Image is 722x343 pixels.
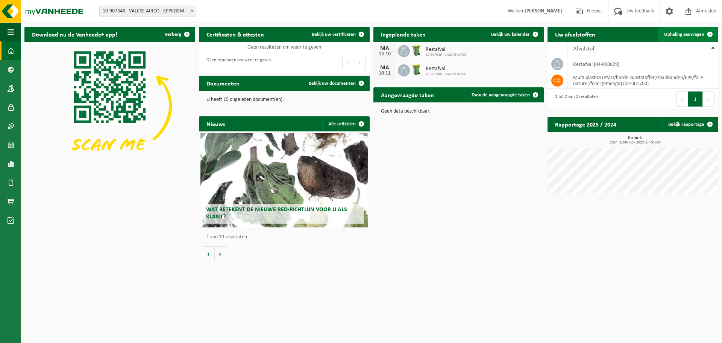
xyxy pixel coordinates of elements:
a: Bekijk uw kalender [485,27,543,42]
h2: Documenten [199,76,247,90]
h3: Kubiek [551,136,718,145]
div: 1 tot 2 van 2 resultaten [551,91,598,107]
span: Restafval [426,66,467,72]
h2: Nieuws [199,116,233,131]
a: Bekijk uw documenten [303,76,369,91]
span: 10-907346 - VALCKE AIRCO - EPPEGEM [100,6,196,17]
a: Toon de aangevraagde taken [466,87,543,102]
span: Wat betekent de nieuwe RED-richtlijn voor u als klant? [206,207,347,220]
div: MA [377,46,392,52]
button: 1 [688,91,703,107]
p: U heeft 15 ongelezen document(en). [206,97,362,102]
button: Previous [676,91,688,107]
span: 10-907346 - VALCKE AIRCO [426,53,467,57]
td: Geen resultaten om weer te geven [199,42,370,52]
strong: [PERSON_NAME] [525,8,562,14]
h2: Ingeplande taken [373,27,433,41]
div: Geen resultaten om weer te geven [203,54,271,71]
td: restafval (04-000029) [567,56,718,72]
button: Verberg [159,27,194,42]
button: Next [703,91,714,107]
span: Bekijk uw kalender [491,32,530,37]
h2: Uw afvalstoffen [548,27,603,41]
div: 10-11 [377,71,392,76]
td: multi plastics (PMD/harde kunststoffen/spanbanden/EPS/folie naturel/folie gemengd) (04-001700) [567,72,718,89]
span: Verberg [165,32,181,37]
div: MA [377,65,392,71]
h2: Rapportage 2025 / 2024 [548,117,624,131]
p: Geen data beschikbaar. [381,109,537,114]
img: Download de VHEPlus App [24,42,195,170]
a: Alle artikelen [322,116,369,131]
button: Vorige [203,246,215,261]
a: Wat betekent de nieuwe RED-richtlijn voor u als klant? [200,133,368,227]
span: 10-907346 - VALCKE AIRCO - EPPEGEM [99,6,196,17]
button: Previous [342,55,354,70]
h2: Aangevraagde taken [373,87,441,102]
div: 13-10 [377,52,392,57]
a: Bekijk uw certificaten [306,27,369,42]
span: Bekijk uw documenten [309,81,356,86]
span: Restafval [426,47,467,53]
img: WB-0240-HPE-GN-50 [410,63,423,76]
a: Bekijk rapportage [662,117,717,132]
button: Next [354,55,366,70]
a: Ophaling aanvragen [658,27,717,42]
p: 1 van 10 resultaten [206,235,366,240]
span: Toon de aangevraagde taken [472,93,530,98]
h2: Certificaten & attesten [199,27,272,41]
h2: Download nu de Vanheede+ app! [24,27,125,41]
img: WB-0240-HPE-GN-50 [410,44,423,57]
span: Ophaling aanvragen [664,32,704,37]
button: Volgende [215,246,226,261]
span: 2024: 3,690 m3 - 2025: 2,400 m3 [551,141,718,145]
span: 10-907346 - VALCKE AIRCO [426,72,467,76]
span: Afvalstof [573,46,595,52]
span: Bekijk uw certificaten [312,32,356,37]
